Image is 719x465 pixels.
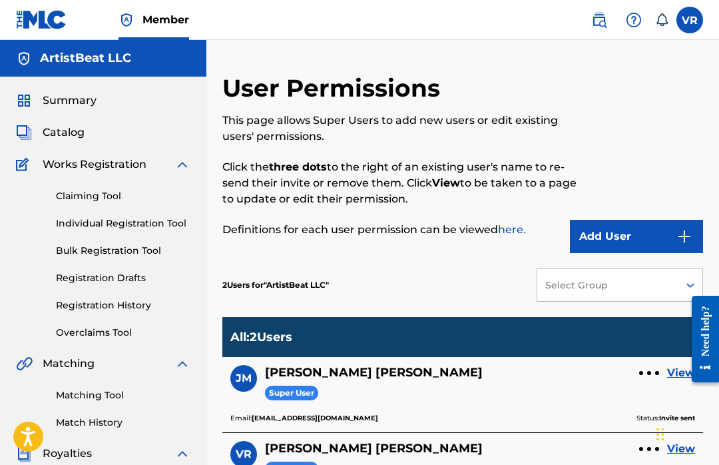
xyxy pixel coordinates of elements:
strong: three dots [269,161,327,173]
b: [EMAIL_ADDRESS][DOMAIN_NAME] [252,414,378,422]
p: All : 2 Users [230,330,292,344]
span: Royalties [43,446,92,462]
p: This page allows Super Users to add new users or edit existing users' permissions. [222,113,579,145]
strong: View [432,177,460,189]
h2: User Permissions [222,73,447,103]
img: help [626,12,642,28]
a: Overclaims Tool [56,326,190,340]
span: VR [236,446,252,462]
button: Add User [570,220,703,253]
img: Catalog [16,125,32,141]
div: User Menu [676,7,703,33]
span: Super User [265,386,318,401]
a: Match History [56,416,190,430]
img: expand [174,446,190,462]
div: Help [620,7,647,33]
img: Summary [16,93,32,109]
a: View [667,365,695,381]
h5: ArtistBeat LLC [40,51,131,66]
div: Select Group [545,278,669,292]
span: Member [142,12,189,27]
span: JM [236,370,252,386]
a: Registration History [56,298,190,312]
span: Matching [43,356,95,372]
img: expand [174,157,190,173]
a: Matching Tool [56,388,190,402]
a: here. [498,223,526,236]
img: 9d2ae6d4665cec9f34b9.svg [676,229,692,244]
span: 2 Users for [222,280,264,290]
img: Accounts [16,51,32,67]
div: Drag [656,414,664,454]
iframe: Chat Widget [652,401,719,465]
iframe: Resource Center [682,286,719,393]
a: Bulk Registration Tool [56,244,190,258]
p: Status: [636,412,695,424]
p: Definitions for each user permission can be viewed [222,222,579,238]
img: Royalties [16,446,32,462]
img: Works Registration [16,157,33,173]
img: search [591,12,607,28]
h5: Vincent Rao [265,441,483,456]
h5: Joseph Mangan [265,365,483,380]
img: MLC Logo [16,10,67,29]
a: CatalogCatalog [16,125,85,141]
div: Notifications [655,13,668,27]
p: Email: [230,412,378,424]
span: Summary [43,93,97,109]
span: ArtistBeat LLC [264,280,329,290]
a: SummarySummary [16,93,97,109]
a: Registration Drafts [56,271,190,285]
img: Matching [16,356,33,372]
span: Catalog [43,125,85,141]
p: Click the to the right of an existing user's name to re-send their invite or remove them. Click t... [222,159,579,207]
span: Works Registration [43,157,146,173]
a: Public Search [586,7,612,33]
a: Individual Registration Tool [56,217,190,231]
img: expand [174,356,190,372]
img: Top Rightsholder [119,12,134,28]
a: Claiming Tool [56,189,190,203]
